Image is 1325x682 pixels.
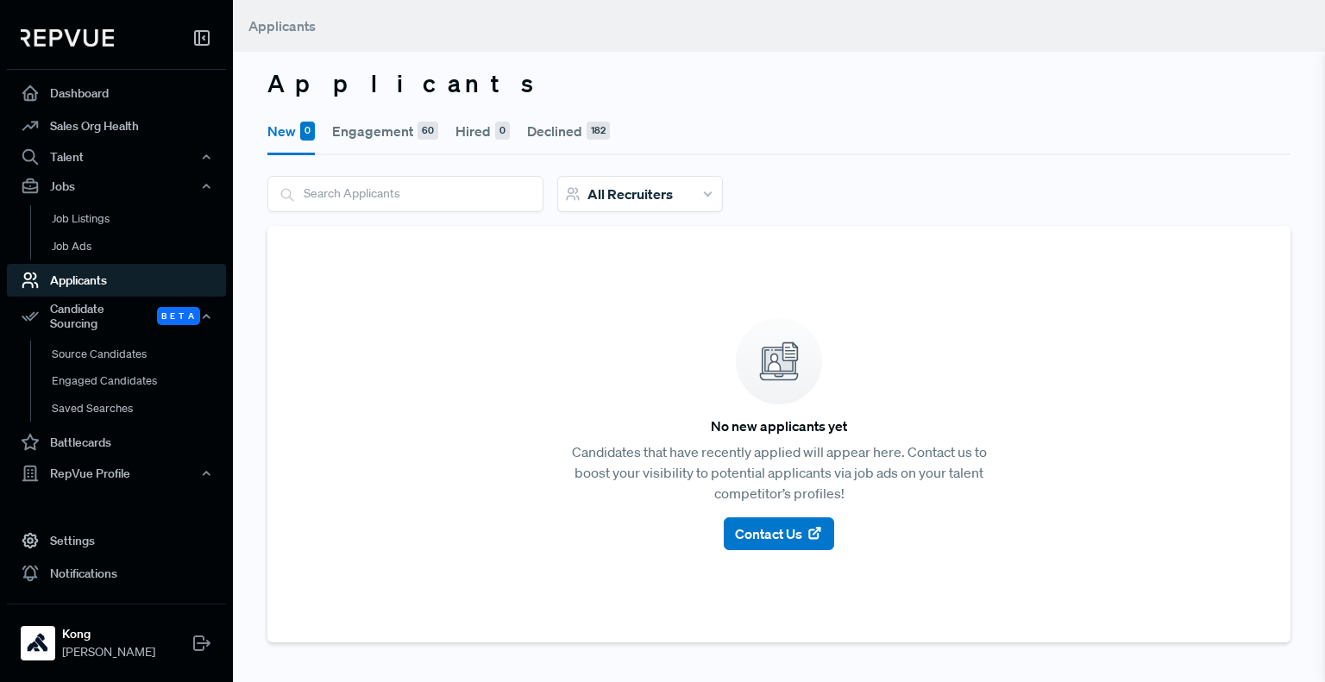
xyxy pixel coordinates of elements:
a: Source Candidates [30,341,249,368]
a: Job Listings [30,205,249,233]
a: KongKong[PERSON_NAME] [7,604,226,668]
a: Dashboard [7,77,226,109]
div: Candidate Sourcing [7,297,226,336]
a: Saved Searches [30,395,249,422]
a: Applicants [7,264,226,297]
a: Notifications [7,557,226,590]
h3: Applicants [267,69,1290,98]
button: Engagement60 [332,107,438,155]
a: Engaged Candidates [30,367,249,395]
a: Settings [7,524,226,557]
button: Hired0 [455,107,510,155]
button: New0 [267,107,315,155]
button: Candidate Sourcing Beta [7,297,226,336]
span: Contact Us [735,523,802,544]
img: RepVue [21,29,114,47]
button: Contact Us [724,517,834,550]
img: Kong [24,629,52,657]
h6: No new applicants yet [711,418,847,435]
span: Beta [157,307,200,325]
a: Job Ads [30,233,249,260]
p: Candidates that have recently applied will appear here. Contact us to boost your visibility to po... [558,441,1000,504]
input: Search Applicants [268,177,543,210]
button: Jobs [7,172,226,201]
span: All Recruiters [587,185,673,203]
div: 60 [418,122,438,141]
div: 182 [587,122,610,141]
strong: Kong [62,625,155,643]
div: 0 [300,122,315,141]
a: Sales Org Health [7,109,226,142]
button: Declined182 [527,107,610,155]
span: [PERSON_NAME] [62,643,155,661]
a: Battlecards [7,426,226,459]
div: 0 [495,122,510,141]
button: RepVue Profile [7,459,226,488]
button: Talent [7,142,226,172]
span: Applicants [248,17,316,34]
